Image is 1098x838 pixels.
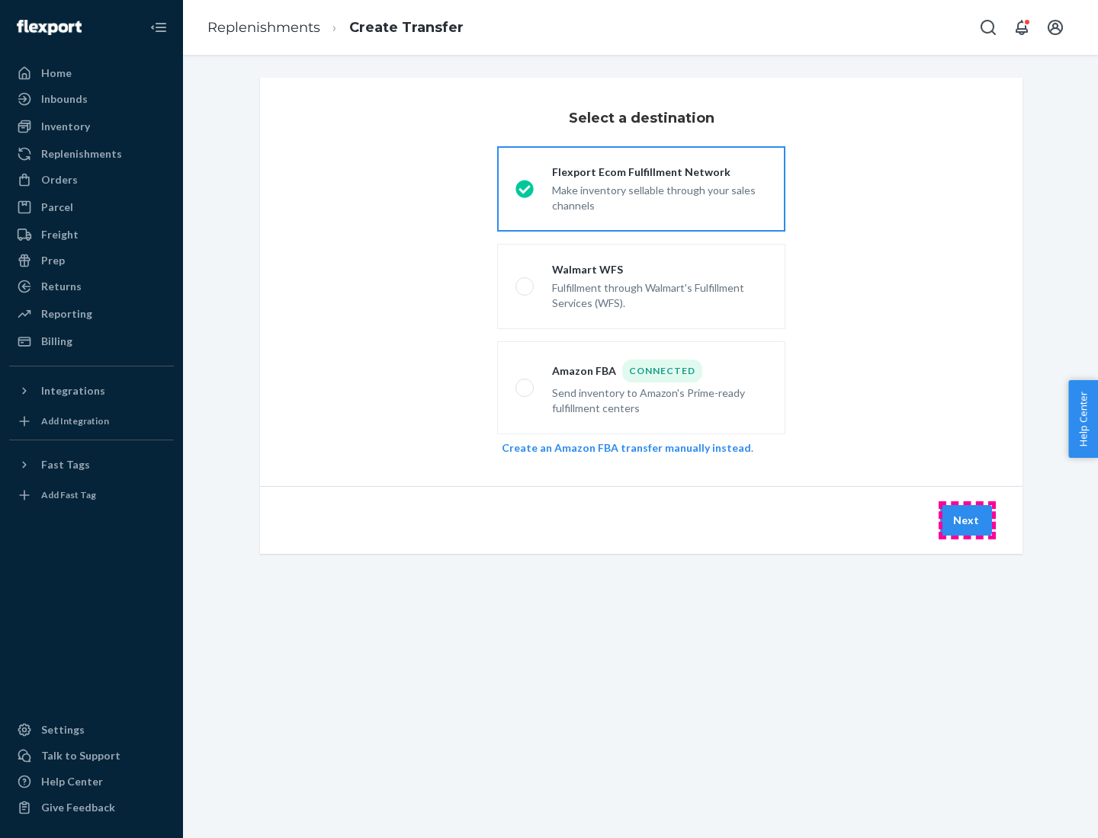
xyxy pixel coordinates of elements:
[9,195,174,219] a: Parcel
[9,114,174,139] a: Inventory
[41,200,73,215] div: Parcel
[41,488,96,501] div: Add Fast Tag
[41,383,105,398] div: Integrations
[552,165,767,180] div: Flexport Ecom Fulfillment Network
[9,483,174,507] a: Add Fast Tag
[9,718,174,742] a: Settings
[9,329,174,353] a: Billing
[207,19,320,36] a: Replenishments
[9,744,174,768] a: Talk to Support
[552,277,767,311] div: Fulfillment through Walmart's Fulfillment Services (WFS).
[9,302,174,326] a: Reporting
[9,409,174,433] a: Add Integration
[349,19,464,36] a: Create Transfer
[9,795,174,820] button: Give Feedback
[552,262,767,277] div: Walmart WFS
[9,168,174,192] a: Orders
[41,774,103,789] div: Help Center
[552,360,767,382] div: Amazon FBA
[41,227,79,242] div: Freight
[1068,380,1098,458] button: Help Center
[41,279,82,294] div: Returns
[502,441,751,454] a: Create an Amazon FBA transfer manually instead
[1040,12,1071,43] button: Open account menu
[41,748,120,763] div: Talk to Support
[9,453,174,477] button: Fast Tags
[9,274,174,299] a: Returns
[41,722,85,737] div: Settings
[41,306,92,321] div: Reporting
[41,66,72,81] div: Home
[9,61,174,85] a: Home
[552,382,767,416] div: Send inventory to Amazon's Prime-ready fulfillment centers
[552,180,767,213] div: Make inventory sellable through your sales channels
[9,222,174,247] a: Freight
[41,146,122,162] div: Replenishments
[195,5,476,50] ol: breadcrumbs
[41,457,90,472] div: Fast Tags
[9,248,174,273] a: Prep
[17,20,82,35] img: Flexport logo
[1006,12,1037,43] button: Open notifications
[41,119,90,134] div: Inventory
[569,108,714,128] h3: Select a destination
[9,87,174,111] a: Inbounds
[41,172,78,187] div: Orders
[9,379,174,403] button: Integrations
[9,769,174,794] a: Help Center
[973,12,1003,43] button: Open Search Box
[41,800,115,815] div: Give Feedback
[502,440,781,456] div: .
[41,253,65,268] div: Prep
[41,91,88,107] div: Inbounds
[143,12,174,43] button: Close Navigation
[940,505,992,536] button: Next
[622,360,702,382] div: Connected
[41,334,72,349] div: Billing
[41,414,109,427] div: Add Integration
[9,142,174,166] a: Replenishments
